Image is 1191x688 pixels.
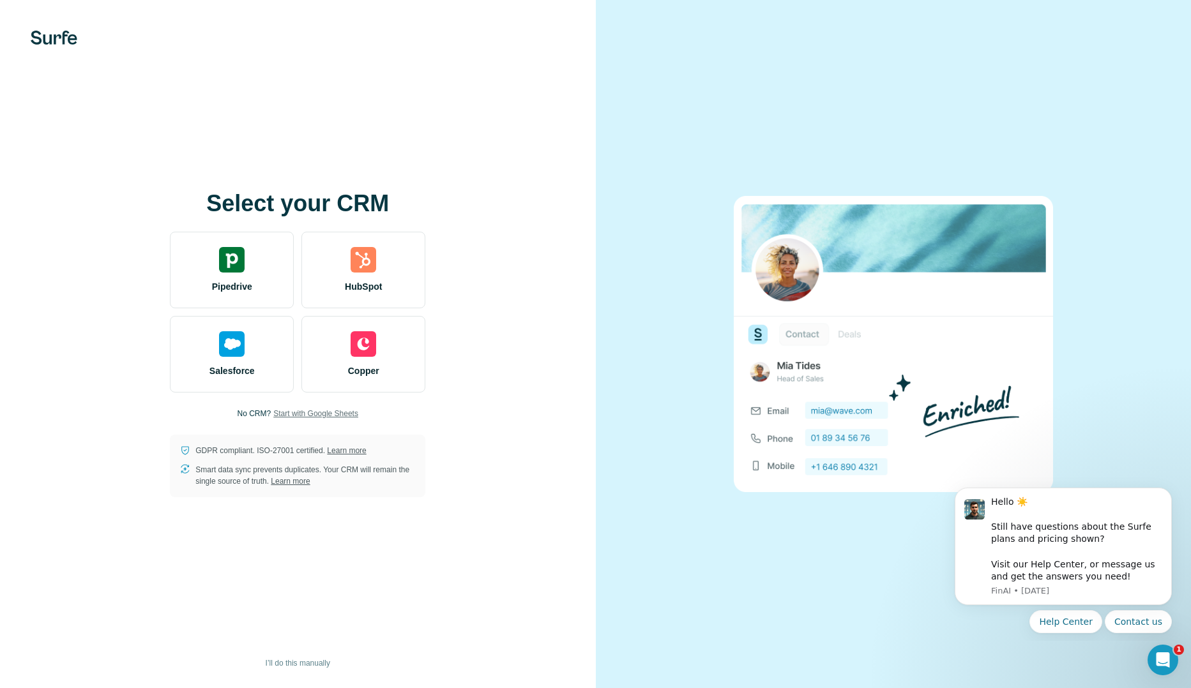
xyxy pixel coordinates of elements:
[936,476,1191,641] iframe: Intercom notifications message
[1174,645,1184,655] span: 1
[195,464,415,487] p: Smart data sync prevents duplicates. Your CRM will remain the single source of truth.
[31,31,77,45] img: Surfe's logo
[195,445,366,456] p: GDPR compliant. ISO-27001 certified.
[219,331,245,357] img: salesforce's logo
[170,191,425,216] h1: Select your CRM
[351,247,376,273] img: hubspot's logo
[345,280,382,293] span: HubSpot
[219,247,245,273] img: pipedrive's logo
[212,280,252,293] span: Pipedrive
[351,331,376,357] img: copper's logo
[209,364,255,377] span: Salesforce
[327,446,366,455] a: Learn more
[238,408,271,419] p: No CRM?
[257,654,339,673] button: I’ll do this manually
[1148,645,1178,675] iframe: Intercom live chat
[271,477,310,486] a: Learn more
[734,196,1053,491] img: none image
[266,657,330,669] span: I’ll do this manually
[348,364,379,377] span: Copper
[273,408,358,419] button: Start with Google Sheets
